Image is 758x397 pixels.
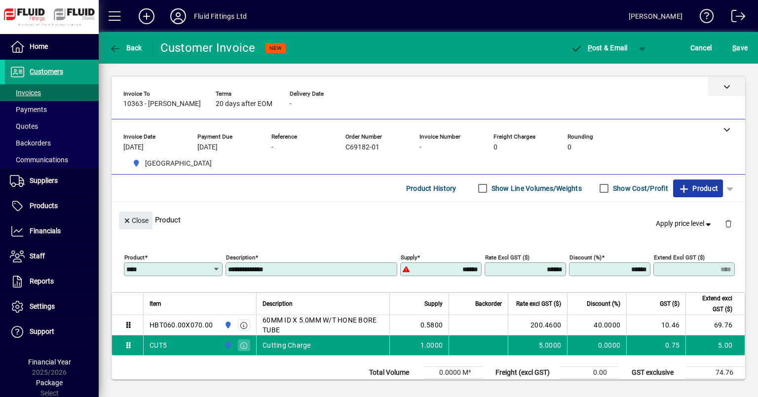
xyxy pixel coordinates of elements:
[5,269,99,294] a: Reports
[30,302,55,310] span: Settings
[109,44,142,52] span: Back
[269,45,282,51] span: NEW
[162,7,194,25] button: Profile
[423,379,483,391] td: 4.6487 Kg
[5,101,99,118] a: Payments
[724,2,746,34] a: Logout
[5,244,99,269] a: Staff
[678,180,718,196] span: Product
[656,218,713,229] span: Apply price level
[423,367,483,379] td: 0.0000 M³
[263,298,293,309] span: Description
[5,294,99,319] a: Settings
[99,39,153,57] app-page-header-button: Back
[629,8,682,24] div: [PERSON_NAME]
[490,183,582,193] label: Show Line Volumes/Weights
[485,254,530,261] mat-label: Rate excl GST ($)
[124,254,145,261] mat-label: Product
[116,216,155,224] app-page-header-button: Close
[627,367,686,379] td: GST exclusive
[730,39,750,57] button: Save
[420,320,443,330] span: 0.5800
[36,379,63,387] span: Package
[570,44,628,52] span: ost & Email
[5,194,99,218] a: Products
[263,315,383,335] span: 60MM ID X 5.0MM W/T HONE BORE TUBE
[222,320,233,330] span: AUCKLAND
[345,144,379,151] span: C69182-01
[150,320,213,330] div: HBT060.00X070.00
[560,367,619,379] td: 0.00
[5,151,99,168] a: Communications
[112,202,745,238] div: Product
[10,122,38,130] span: Quotes
[673,180,723,197] button: Product
[686,367,745,379] td: 74.76
[732,44,736,52] span: S
[567,315,626,335] td: 40.0000
[420,340,443,350] span: 1.0000
[514,320,561,330] div: 200.4600
[123,100,201,108] span: 10363 - [PERSON_NAME]
[688,39,715,57] button: Cancel
[611,183,668,193] label: Show Cost/Profit
[493,144,497,151] span: 0
[401,254,417,261] mat-label: Supply
[30,277,54,285] span: Reports
[626,335,685,355] td: 0.75
[150,298,161,309] span: Item
[128,157,216,170] span: AUCKLAND
[271,144,273,151] span: -
[30,177,58,184] span: Suppliers
[10,139,51,147] span: Backorders
[364,367,423,379] td: Total Volume
[5,135,99,151] a: Backorders
[566,39,633,57] button: Post & Email
[685,335,745,355] td: 5.00
[364,379,423,391] td: Total Weight
[10,89,41,97] span: Invoices
[516,298,561,309] span: Rate excl GST ($)
[5,84,99,101] a: Invoices
[10,156,68,164] span: Communications
[660,298,680,309] span: GST ($)
[5,35,99,59] a: Home
[123,144,144,151] span: [DATE]
[30,68,63,75] span: Customers
[197,144,218,151] span: [DATE]
[222,340,233,351] span: AUCKLAND
[514,340,561,350] div: 5.0000
[560,379,619,391] td: 0.00
[30,327,54,335] span: Support
[5,320,99,344] a: Support
[424,298,443,309] span: Supply
[28,358,71,366] span: Financial Year
[30,227,61,235] span: Financials
[119,212,152,229] button: Close
[145,158,212,169] span: [GEOGRAPHIC_DATA]
[160,40,256,56] div: Customer Invoice
[123,213,149,229] span: Close
[690,40,712,56] span: Cancel
[263,340,311,350] span: Cutting Charge
[491,367,560,379] td: Freight (excl GST)
[216,100,272,108] span: 20 days after EOM
[626,315,685,335] td: 10.46
[194,8,247,24] div: Fluid Fittings Ltd
[654,254,705,261] mat-label: Extend excl GST ($)
[685,315,745,335] td: 69.76
[150,340,167,350] div: CUT5
[627,379,686,391] td: GST
[10,106,47,113] span: Payments
[475,298,502,309] span: Backorder
[692,293,732,315] span: Extend excl GST ($)
[652,215,717,233] button: Apply price level
[491,379,560,391] td: Rounding
[131,7,162,25] button: Add
[692,2,714,34] a: Knowledge Base
[5,118,99,135] a: Quotes
[588,44,592,52] span: P
[107,39,145,57] button: Back
[5,219,99,244] a: Financials
[30,252,45,260] span: Staff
